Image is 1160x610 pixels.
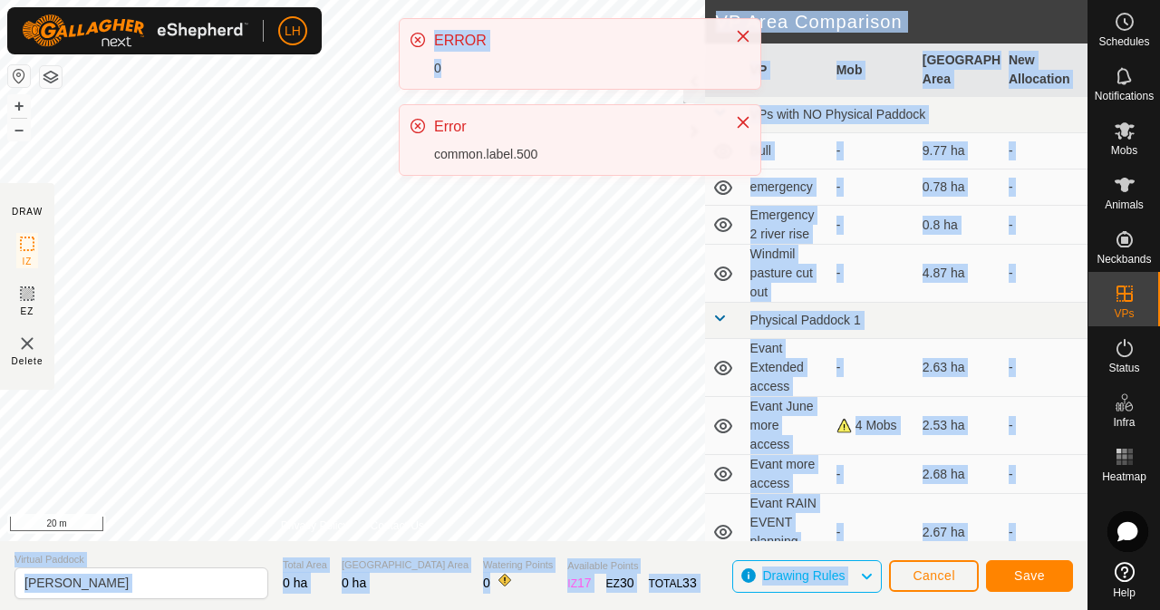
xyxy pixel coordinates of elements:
button: Map Layers [40,66,62,88]
td: 2.68 ha [915,455,1001,494]
div: - [836,358,908,377]
span: Animals [1105,199,1144,210]
th: VP [743,44,829,97]
div: IZ [567,574,591,593]
td: Evant RAIN EVENT planning high ground [743,494,829,571]
span: Watering Points [483,557,553,573]
img: Gallagher Logo [22,15,248,47]
h2: VP Area Comparison [716,11,1087,33]
td: - [1001,245,1087,303]
div: - [836,264,908,283]
div: - [836,465,908,484]
div: - [836,178,908,197]
th: Mob [829,44,915,97]
button: Close [730,24,756,49]
button: Reset Map [8,65,30,87]
span: EZ [21,305,34,318]
td: Evant Extended access [743,339,829,397]
button: + [8,95,30,117]
span: IZ [23,255,33,268]
td: - [1001,494,1087,571]
span: 17 [577,576,592,590]
div: 4 Mobs [836,416,908,435]
span: LH [285,22,301,41]
td: Evant more access [743,455,829,494]
span: Neckbands [1097,254,1151,265]
span: Infra [1113,417,1135,428]
td: Evant June more access [743,397,829,455]
span: Help [1113,587,1136,598]
div: ERROR [434,30,717,52]
span: Notifications [1095,91,1154,102]
td: 0.78 ha [915,169,1001,206]
span: Physical Paddock 1 [750,313,861,327]
td: - [1001,169,1087,206]
div: common.label.500 [434,145,717,164]
button: – [8,119,30,140]
span: Mobs [1111,145,1137,156]
th: New Allocation [1001,44,1087,97]
span: [GEOGRAPHIC_DATA] Area [342,557,469,573]
span: Available Points [567,558,696,574]
div: - [836,523,908,542]
th: [GEOGRAPHIC_DATA] Area [915,44,1001,97]
span: Virtual Paddock [14,552,268,567]
div: Error [434,116,717,138]
img: VP [16,333,38,354]
td: 9.77 ha [915,133,1001,169]
a: Help [1088,555,1160,605]
span: Delete [12,354,43,368]
button: Close [730,110,756,135]
td: 2.63 ha [915,339,1001,397]
span: 33 [682,576,697,590]
span: 0 [483,576,490,590]
div: EZ [606,574,634,593]
td: 4.87 ha [915,245,1001,303]
span: Cancel [913,568,955,583]
div: TOTAL [649,574,697,593]
td: emergency [743,169,829,206]
td: Windmil pasture cut out [743,245,829,303]
div: - [836,216,908,235]
td: - [1001,397,1087,455]
button: Cancel [889,560,979,592]
div: 0 [434,59,717,78]
a: Contact Us [370,518,423,534]
span: Status [1108,363,1139,373]
span: Heatmap [1102,471,1146,482]
td: Bull [743,133,829,169]
span: Schedules [1098,36,1149,47]
span: Drawing Rules [762,568,845,583]
td: - [1001,339,1087,397]
a: Privacy Policy [281,518,349,534]
td: Emergency 2 river rise [743,206,829,245]
td: 2.67 ha [915,494,1001,571]
div: - [836,141,908,160]
span: Save [1014,568,1045,583]
span: 0 ha [342,576,366,590]
td: - [1001,133,1087,169]
button: Save [986,560,1073,592]
td: - [1001,206,1087,245]
td: 0.8 ha [915,206,1001,245]
span: 0 ha [283,576,307,590]
span: 30 [620,576,634,590]
span: Total Area [283,557,327,573]
div: DRAW [12,205,43,218]
span: VPs [1114,308,1134,319]
td: - [1001,455,1087,494]
span: VPs with NO Physical Paddock [750,107,926,121]
td: 2.53 ha [915,397,1001,455]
